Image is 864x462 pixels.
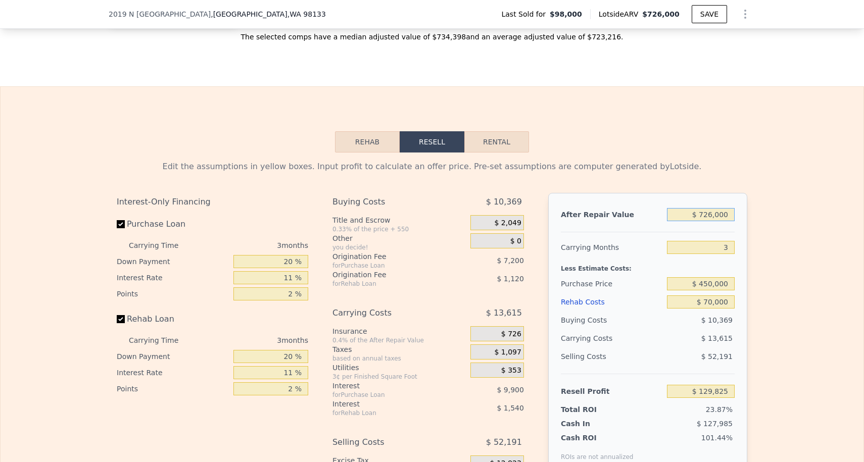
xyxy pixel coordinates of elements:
[332,326,466,336] div: Insurance
[701,316,733,324] span: $ 10,369
[287,10,326,18] span: , WA 98133
[199,332,308,348] div: 3 months
[561,275,663,293] div: Purchase Price
[701,352,733,361] span: $ 52,191
[211,9,326,19] span: , [GEOGRAPHIC_DATA]
[332,280,445,288] div: for Rehab Loan
[117,220,125,228] input: Purchase Loan
[510,237,521,246] span: $ 0
[701,334,733,342] span: $ 13,615
[117,215,229,233] label: Purchase Loan
[332,336,466,344] div: 0.4% of the After Repair Value
[561,256,735,275] div: Less Estimate Costs:
[332,243,466,251] div: you decide!
[129,237,195,253] div: Carrying Time
[332,193,445,211] div: Buying Costs
[497,256,523,265] span: $ 7,200
[550,9,582,19] span: $98,000
[335,131,400,152] button: Rehab
[486,193,522,211] span: $ 10,369
[497,275,523,283] span: $ 1,120
[494,219,521,228] span: $ 2,049
[561,293,663,311] div: Rehab Costs
[692,5,727,23] button: SAVE
[117,348,229,365] div: Down Payment
[117,253,229,270] div: Down Payment
[332,233,466,243] div: Other
[561,238,663,256] div: Carrying Months
[642,10,680,18] span: $726,000
[497,386,523,394] span: $ 9,900
[486,304,522,322] span: $ 13,615
[117,381,229,397] div: Points
[332,391,445,399] div: for Purchase Loan
[561,311,663,329] div: Buying Costs
[561,329,624,347] div: Carrying Costs
[332,262,445,270] div: for Purchase Loan
[735,4,755,24] button: Show Options
[561,433,634,443] div: Cash ROI
[706,405,733,414] span: 23.87%
[701,434,733,442] span: 101.44%
[486,433,522,451] span: $ 52,191
[117,270,229,286] div: Interest Rate
[332,215,466,225] div: Title and Escrow
[332,344,466,354] div: Taxes
[117,315,125,323] input: Rehab Loan
[129,332,195,348] div: Carrying Time
[117,286,229,302] div: Points
[501,330,521,339] span: $ 726
[117,310,229,328] label: Rehab Loan
[109,24,755,42] div: The selected comps have a median adjusted value of $734,398 and an average adjusted value of $723...
[332,433,445,451] div: Selling Costs
[561,347,663,366] div: Selling Costs
[497,404,523,412] span: $ 1,540
[332,399,445,409] div: Interest
[561,443,634,461] div: ROIs are not annualized
[599,9,642,19] span: Lotside ARV
[561,419,624,429] div: Cash In
[494,348,521,357] span: $ 1,097
[199,237,308,253] div: 3 months
[117,161,747,173] div: Edit the assumptions in yellow boxes. Input profit to calculate an offer price. Pre-set assumptio...
[117,365,229,381] div: Interest Rate
[332,381,445,391] div: Interest
[400,131,464,152] button: Resell
[561,382,663,400] div: Resell Profit
[332,409,445,417] div: for Rehab Loan
[109,9,211,19] span: 2019 N [GEOGRAPHIC_DATA]
[332,251,445,262] div: Origination Fee
[117,193,308,211] div: Interest-Only Financing
[332,304,445,322] div: Carrying Costs
[332,363,466,373] div: Utilities
[561,404,624,415] div: Total ROI
[332,354,466,363] div: based on annual taxes
[697,420,733,428] span: $ 127,985
[332,270,445,280] div: Origination Fee
[501,9,550,19] span: Last Sold for
[464,131,529,152] button: Rental
[332,225,466,233] div: 0.33% of the price + 550
[332,373,466,381] div: 3¢ per Finished Square Foot
[561,206,663,224] div: After Repair Value
[501,366,521,375] span: $ 353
